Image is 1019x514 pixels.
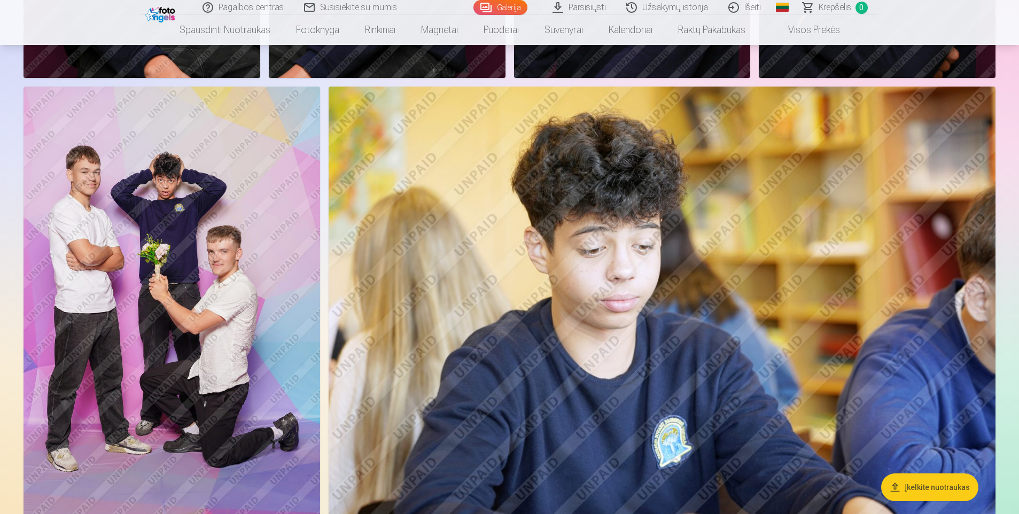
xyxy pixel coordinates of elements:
[532,15,596,45] a: Suvenyrai
[819,1,851,14] span: Krepšelis
[596,15,665,45] a: Kalendoriai
[283,15,352,45] a: Fotoknyga
[408,15,471,45] a: Magnetai
[665,15,758,45] a: Raktų pakabukas
[167,15,283,45] a: Spausdinti nuotraukas
[145,4,178,22] img: /fa2
[881,473,978,501] button: Įkelkite nuotraukas
[471,15,532,45] a: Puodeliai
[855,2,868,14] span: 0
[352,15,408,45] a: Rinkiniai
[758,15,853,45] a: Visos prekės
